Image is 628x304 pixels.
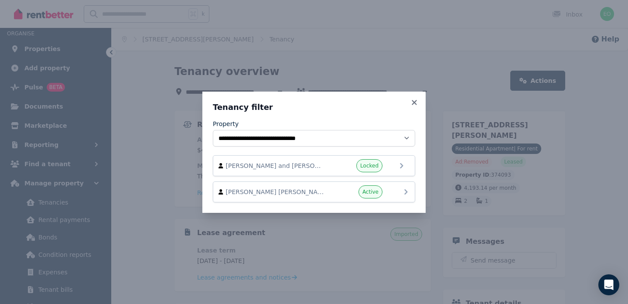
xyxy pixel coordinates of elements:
[226,188,325,196] span: [PERSON_NAME] [PERSON_NAME] and [PERSON_NAME]
[213,155,415,176] a: [PERSON_NAME] and [PERSON_NAME]Locked
[226,161,325,170] span: [PERSON_NAME] and [PERSON_NAME]
[598,274,619,295] div: Open Intercom Messenger
[213,102,415,113] h3: Tenancy filter
[213,120,239,128] label: Property
[360,162,379,169] span: Locked
[362,188,379,195] span: Active
[213,181,415,202] a: [PERSON_NAME] [PERSON_NAME] and [PERSON_NAME]Active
